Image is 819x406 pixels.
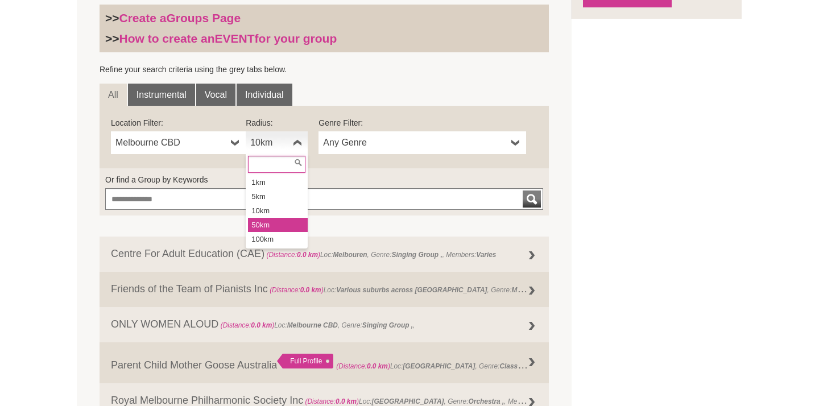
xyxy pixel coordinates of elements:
span: Loc: , Genre: , [218,321,415,329]
div: Full Profile [277,354,333,368]
a: Instrumental [128,84,195,106]
span: Loc: , Genre: , Members: [303,395,549,406]
span: Melbourne CBD [115,136,226,150]
span: (Distance: ) [305,397,359,405]
strong: 0.0 km [300,286,321,294]
a: How to create anEVENTfor your group [119,32,337,45]
strong: Various suburbs across [GEOGRAPHIC_DATA] [336,286,487,294]
label: Location Filter: [111,117,246,129]
span: (Distance: ) [336,362,390,370]
a: Parent Child Mother Goose Australia Full Profile (Distance:0.0 km)Loc:[GEOGRAPHIC_DATA], Genre:Cl... [100,342,549,383]
strong: Orchestra , [469,397,504,405]
li: 5km [248,189,308,204]
a: All [100,84,127,106]
strong: Groups Page [166,11,241,24]
span: Any Genre [323,136,507,150]
p: Refine your search criteria using the grey tabs below. [100,64,549,75]
strong: EVENT [215,32,255,45]
strong: 0.0 km [367,362,388,370]
span: Loc: , Genre: , [336,359,558,371]
strong: 0.0 km [336,397,357,405]
strong: 160 [538,397,549,405]
li: 10km [248,204,308,218]
strong: Class Workshop , [499,359,556,371]
strong: 0.0 km [297,251,318,259]
label: Or find a Group by Keywords [105,174,543,185]
a: ONLY WOMEN ALOUD (Distance:0.0 km)Loc:Melbourne CBD, Genre:Singing Group ,, [100,307,549,342]
span: (Distance: ) [221,321,275,329]
label: Genre Filter: [318,117,526,129]
a: Melbourne CBD [111,131,246,154]
strong: [GEOGRAPHIC_DATA] [403,362,475,370]
a: 10km [246,131,308,154]
li: 1km [248,175,308,189]
span: Loc: , Genre: , [268,283,594,295]
strong: Singing Group , [392,251,442,259]
a: Friends of the Team of Pianists Inc (Distance:0.0 km)Loc:Various suburbs across [GEOGRAPHIC_DATA]... [100,272,549,307]
a: Individual [237,84,292,106]
span: (Distance: ) [270,286,324,294]
li: 100km [248,232,308,246]
strong: [GEOGRAPHIC_DATA] [372,397,444,405]
li: 50km [248,218,308,232]
strong: 0.0 km [251,321,272,329]
span: Loc: , Genre: , Members: [264,251,496,259]
label: Radius: [246,117,308,129]
h3: >> [105,31,543,46]
strong: Melbourne CBD [287,321,338,329]
span: 10km [250,136,288,150]
a: Vocal [196,84,235,106]
strong: Varies [476,251,496,259]
a: Centre For Adult Education (CAE) (Distance:0.0 km)Loc:Melbouren, Genre:Singing Group ,, Members:V... [100,237,549,272]
strong: Singing Group , [362,321,413,329]
span: (Distance: ) [266,251,320,259]
a: Create aGroups Page [119,11,241,24]
strong: Melbouren [333,251,367,259]
a: Any Genre [318,131,526,154]
h3: >> [105,11,543,26]
strong: Music Session (regular) , [512,283,592,295]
